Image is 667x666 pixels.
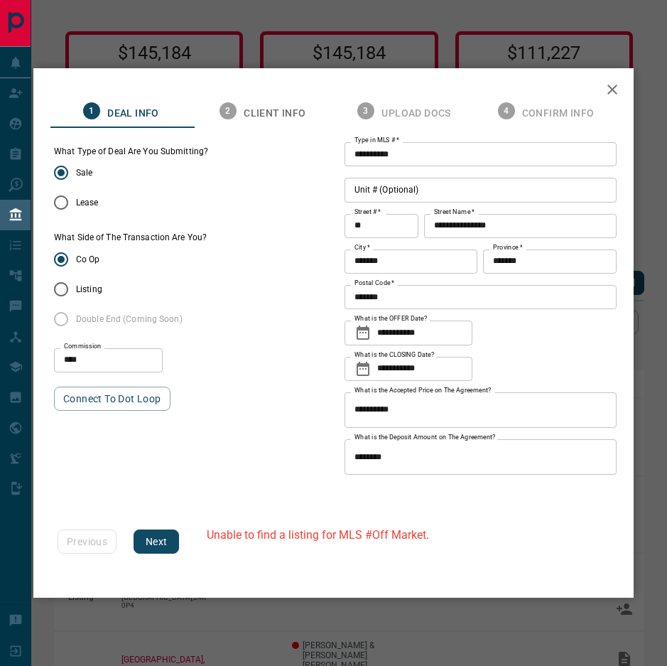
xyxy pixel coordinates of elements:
label: What is the OFFER Date? [354,314,427,323]
label: City [354,243,370,252]
label: Street Name [434,208,475,217]
span: Listing [76,283,102,296]
p: Unable to find a listing for MLS #Off Market. [207,528,429,542]
label: What Side of The Transaction Are You? [54,232,207,244]
span: Lease [76,196,99,209]
span: Co Op [76,253,100,266]
label: Commission [64,342,102,351]
label: What is the Deposit Amount on The Agreement? [354,433,496,442]
label: Province [493,243,522,252]
legend: What Type of Deal Are You Submitting? [54,146,208,158]
label: What is the CLOSING Date? [354,350,434,360]
span: Deal Info [107,107,159,120]
span: Sale [76,166,92,179]
span: Double End (Coming Soon) [76,313,183,326]
label: Type in MLS # [354,136,399,145]
button: Next [134,530,179,554]
label: Postal Code [354,279,394,288]
span: Client Info [244,107,305,120]
text: 1 [90,106,94,116]
text: 2 [225,106,230,116]
label: Street # [354,208,381,217]
label: What is the Accepted Price on The Agreement? [354,386,492,395]
button: Connect to Dot Loop [54,387,170,411]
